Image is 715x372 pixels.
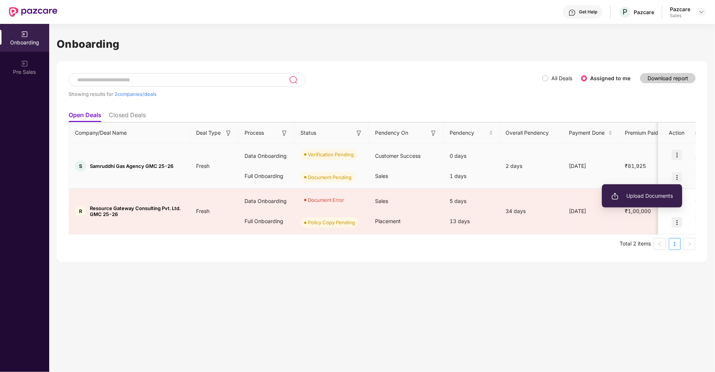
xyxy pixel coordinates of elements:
li: Closed Deals [109,111,146,122]
button: right [684,238,696,250]
div: Sales [670,13,690,19]
div: Verification Pending [308,151,354,158]
img: svg+xml;base64,PHN2ZyB3aWR0aD0iMjAiIGhlaWdodD0iMjAiIHZpZXdCb3g9IjAgMCAyMCAyMCIgZmlsbD0ibm9uZSIgeG... [611,193,619,200]
th: Company/Deal Name [69,123,190,143]
div: Pazcare [634,9,654,16]
span: Resource Gateway Consulting Pvt. Ltd. GMC 25-26 [90,205,184,217]
span: Samruddhi Gas Agency GMC 25-26 [90,163,173,169]
img: svg+xml;base64,PHN2ZyBpZD0iRHJvcGRvd24tMzJ4MzIiIHhtbG5zPSJodHRwOi8vd3d3LnczLm9yZy8yMDAwL3N2ZyIgd2... [699,9,705,15]
img: icon [672,172,682,182]
img: svg+xml;base64,PHN2ZyB3aWR0aD0iMTYiIGhlaWdodD0iMTYiIHZpZXdCb3g9IjAgMCAxNiAxNiIgZmlsbD0ibm9uZSIgeG... [430,129,437,137]
li: Total 2 items [620,238,651,250]
span: Pendency [450,129,488,137]
span: left [658,242,662,246]
span: Fresh [190,208,215,214]
div: Data Onboarding [239,146,294,166]
span: P [623,7,627,16]
li: 1 [669,238,681,250]
div: [DATE] [563,207,619,215]
li: Open Deals [69,111,101,122]
div: 13 days [444,211,500,231]
th: Payment Done [563,123,619,143]
div: R [75,206,86,217]
span: Status [300,129,316,137]
span: Fresh [190,163,215,169]
span: Process [245,129,264,137]
label: Assigned to me [590,75,630,81]
div: Data Onboarding [239,191,294,211]
div: [DATE] [563,162,619,170]
div: 2 days [500,162,563,170]
div: Document Pending [308,174,352,181]
div: 1 days [444,166,500,186]
div: Policy Copy Pending [308,219,355,226]
span: 2 companies/deals [114,91,157,97]
li: Previous Page [654,238,666,250]
div: Document Error [308,196,344,204]
div: S [75,160,86,172]
div: 5 days [444,191,500,211]
div: 0 days [444,146,500,166]
img: svg+xml;base64,PHN2ZyBpZD0iSGVscC0zMngzMiIgeG1sbnM9Imh0dHA6Ly93d3cudzMub3JnLzIwMDAvc3ZnIiB3aWR0aD... [568,9,576,16]
span: Sales [375,173,388,179]
div: Showing results for [69,91,542,97]
th: Pendency [444,123,500,143]
span: Payment Done [569,129,607,137]
li: Next Page [684,238,696,250]
img: svg+xml;base64,PHN2ZyB3aWR0aD0iMTYiIGhlaWdodD0iMTYiIHZpZXdCb3g9IjAgMCAxNiAxNiIgZmlsbD0ibm9uZSIgeG... [225,129,232,137]
span: ₹81,925 [619,163,652,169]
span: Placement [375,218,401,224]
span: Deal Type [196,129,221,137]
div: Get Help [579,9,597,15]
span: Customer Success [375,153,421,159]
img: New Pazcare Logo [9,7,57,17]
img: svg+xml;base64,PHN2ZyB3aWR0aD0iMTYiIGhlaWdodD0iMTYiIHZpZXdCb3g9IjAgMCAxNiAxNiIgZmlsbD0ibm9uZSIgeG... [355,129,363,137]
th: Premium Paid [619,123,667,143]
button: Download report [640,73,696,83]
div: Full Onboarding [239,166,294,186]
div: Full Onboarding [239,211,294,231]
button: left [654,238,666,250]
img: svg+xml;base64,PHN2ZyB3aWR0aD0iMjAiIGhlaWdodD0iMjAiIHZpZXdCb3g9IjAgMCAyMCAyMCIgZmlsbD0ibm9uZSIgeG... [21,31,28,38]
img: icon [672,217,682,228]
img: icon [672,150,682,160]
span: Pendency On [375,129,408,137]
span: right [687,242,692,246]
div: 34 days [500,207,563,215]
label: All Deals [551,75,572,81]
a: 1 [669,238,680,250]
h1: Onboarding [57,36,708,52]
img: svg+xml;base64,PHN2ZyB3aWR0aD0iMTYiIGhlaWdodD0iMTYiIHZpZXdCb3g9IjAgMCAxNiAxNiIgZmlsbD0ibm9uZSIgeG... [281,129,288,137]
span: Upload Documents [611,192,673,200]
th: Overall Pendency [500,123,563,143]
img: svg+xml;base64,PHN2ZyB3aWR0aD0iMjQiIGhlaWdodD0iMjUiIHZpZXdCb3g9IjAgMCAyNCAyNSIgZmlsbD0ibm9uZSIgeG... [289,75,297,84]
span: Sales [375,198,388,204]
th: Action [658,123,696,143]
div: Pazcare [670,6,690,13]
img: svg+xml;base64,PHN2ZyB3aWR0aD0iMjAiIGhlaWdodD0iMjAiIHZpZXdCb3g9IjAgMCAyMCAyMCIgZmlsbD0ibm9uZSIgeG... [21,60,28,68]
